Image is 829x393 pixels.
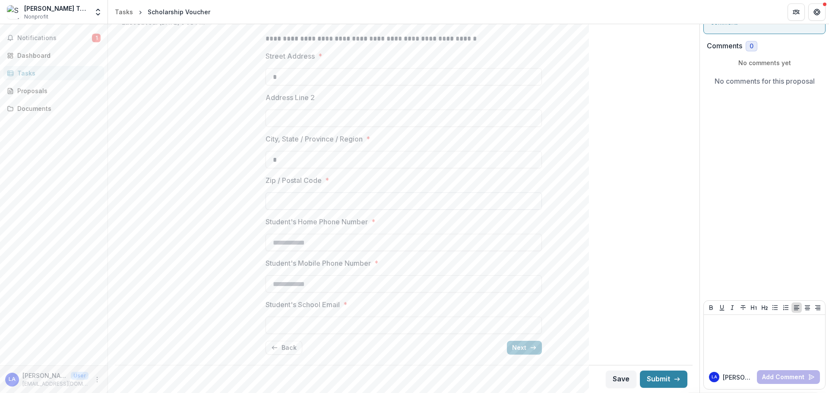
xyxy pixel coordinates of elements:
a: Tasks [111,6,136,18]
span: Notifications [17,35,92,42]
button: Add Comment [757,370,820,384]
span: 0 [750,43,753,50]
a: Proposals [3,84,104,98]
button: Italicize [727,302,737,313]
button: Strike [738,302,748,313]
button: Bold [706,302,716,313]
div: Scholarship Voucher [148,7,210,16]
div: Lavelle Info Account [712,375,717,379]
div: Documents [17,104,97,113]
div: Dashboard [17,51,97,60]
p: Student's Home Phone Number [266,217,368,227]
button: Align Right [813,302,823,313]
p: Zip / Postal Code [266,175,322,185]
button: Align Left [791,302,802,313]
button: Back [266,341,302,355]
h2: Comments [707,42,742,50]
a: Tasks [3,66,104,80]
a: Dashboard [3,48,104,63]
p: City, State / Province / Region [266,134,363,144]
p: [PERSON_NAME] I [723,373,753,382]
div: [PERSON_NAME] Test Org [24,4,89,13]
p: Street Address [266,51,315,61]
div: Tasks [115,7,133,16]
button: Heading 1 [749,302,759,313]
span: 1 [92,34,101,42]
span: Nonprofit [24,13,48,21]
p: [EMAIL_ADDRESS][DOMAIN_NAME] [22,380,89,388]
p: No comments for this proposal [715,76,815,86]
div: Lavelle Info Account [9,377,16,382]
button: Notifications1 [3,31,104,45]
button: Submit [640,371,687,388]
div: Tasks [17,69,97,78]
p: Student's School Email [266,299,340,310]
button: Partners [788,3,805,21]
button: Next [507,341,542,355]
button: Open entity switcher [92,3,104,21]
button: Heading 2 [759,302,770,313]
button: Align Center [802,302,813,313]
button: Get Help [808,3,826,21]
p: Student's Mobile Phone Number [266,258,371,268]
button: Bullet List [770,302,780,313]
div: Proposals [17,86,97,95]
p: No comments yet [707,58,822,67]
button: Save [606,371,636,388]
nav: breadcrumb [111,6,214,18]
button: More [92,374,102,385]
button: Underline [717,302,727,313]
a: Documents [3,101,104,116]
p: Address Line 2 [266,92,315,103]
button: Ordered List [781,302,791,313]
img: Sandra Test Org [7,5,21,19]
p: [PERSON_NAME] Info Account [22,371,67,380]
p: User [71,372,89,380]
